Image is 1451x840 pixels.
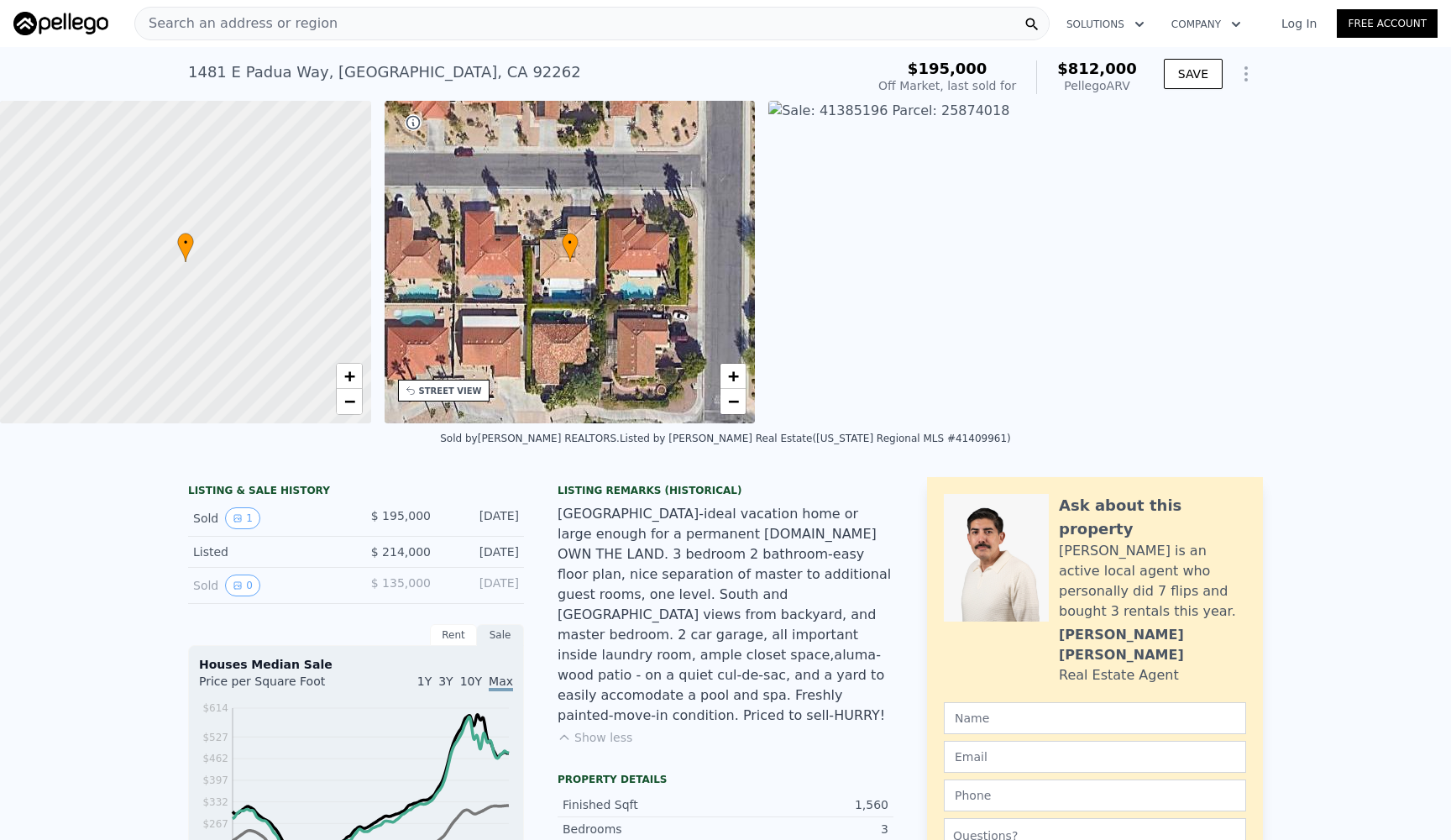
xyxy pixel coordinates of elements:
div: [GEOGRAPHIC_DATA]-ideal vacation home or large enough for a permanent [DOMAIN_NAME] OWN THE LAND.... [558,504,893,726]
div: Sold [193,575,343,596]
span: + [728,365,739,386]
span: $ 195,000 [371,509,431,522]
tspan: $332 [202,796,228,808]
span: Max [489,675,513,691]
span: 10Y [460,675,482,688]
span: $ 135,000 [371,576,431,590]
div: Real Estate Agent [1059,665,1179,685]
div: 3 [725,821,888,837]
button: View historical data [225,575,260,596]
button: Solutions [1053,9,1158,39]
tspan: $614 [202,702,228,714]
span: • [562,235,579,250]
div: 1481 E Padua Way , [GEOGRAPHIC_DATA] , CA 92262 [188,60,581,84]
tspan: $527 [202,732,228,743]
span: 1Y [417,675,432,688]
div: Pellego ARV [1057,77,1137,94]
input: Email [944,741,1246,773]
tspan: $397 [202,774,228,786]
div: Rent [430,624,477,646]
div: LISTING & SALE HISTORY [188,484,524,501]
div: Listed by [PERSON_NAME] Real Estate ([US_STATE] Regional MLS #41409961) [620,433,1011,444]
div: [DATE] [444,575,519,596]
button: Company [1158,9,1255,39]
div: STREET VIEW [419,385,482,397]
span: $195,000 [908,60,987,77]
div: Finished Sqft [563,796,725,813]
a: Zoom in [720,364,746,389]
div: Sold [193,507,343,529]
div: Houses Median Sale [199,656,513,673]
span: + [343,365,354,386]
span: $ 214,000 [371,545,431,559]
button: Show Options [1229,57,1263,91]
span: − [728,391,739,412]
div: [PERSON_NAME] is an active local agent who personally did 7 flips and bought 3 rentals this year. [1059,541,1246,622]
div: Off Market, last sold for [878,77,1016,94]
a: Zoom out [720,389,746,414]
div: Sale [477,624,524,646]
input: Phone [944,780,1246,811]
tspan: $267 [202,818,228,830]
span: $812,000 [1057,60,1137,77]
div: Property details [558,773,893,786]
button: View historical data [225,507,260,529]
a: Zoom in [337,364,362,389]
div: [DATE] [444,543,519,560]
div: Listed [193,543,343,560]
div: Bedrooms [563,821,725,837]
div: [DATE] [444,507,519,529]
a: Free Account [1337,9,1438,38]
div: Ask about this property [1059,494,1246,541]
span: 3Y [438,675,453,688]
span: − [343,391,354,412]
div: [PERSON_NAME] [PERSON_NAME] [1059,625,1246,665]
img: Pellego [13,12,108,35]
div: Listing Remarks (Historical) [558,484,893,497]
button: SAVE [1164,59,1223,89]
div: Price per Square Foot [199,673,356,700]
a: Zoom out [337,389,362,414]
button: Show less [558,729,632,746]
div: • [562,233,579,262]
div: • [177,233,194,262]
span: • [177,235,194,250]
span: Search an address or region [135,13,338,34]
div: Sold by [PERSON_NAME] REALTORS . [440,433,620,444]
a: Log In [1261,15,1337,32]
tspan: $462 [202,753,228,764]
div: 1,560 [725,796,888,813]
input: Name [944,702,1246,734]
